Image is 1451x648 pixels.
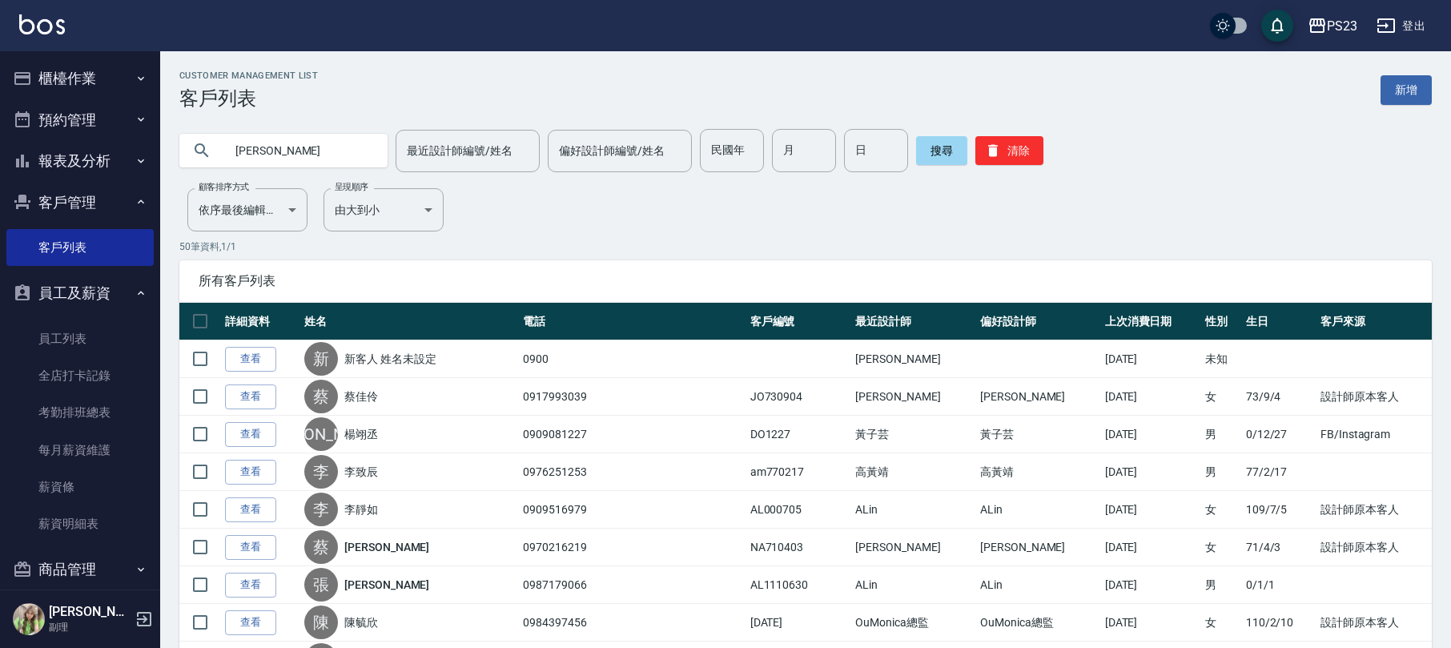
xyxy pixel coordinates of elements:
td: 設計師原本客人 [1316,378,1432,416]
div: [PERSON_NAME] [304,417,338,451]
button: 員工及薪資 [6,272,154,314]
a: 陳毓欣 [344,614,378,630]
td: 設計師原本客人 [1316,529,1432,566]
a: 查看 [225,573,276,598]
a: 查看 [225,535,276,560]
h3: 客戶列表 [179,87,318,110]
td: 0987179066 [519,566,746,604]
td: [DATE] [1101,491,1201,529]
td: 77/2/17 [1242,453,1316,491]
a: 客戶列表 [6,229,154,266]
input: 搜尋關鍵字 [224,129,375,172]
td: [DATE] [746,604,852,642]
td: 黃子芸 [851,416,976,453]
p: 50 筆資料, 1 / 1 [179,239,1432,254]
td: [DATE] [1101,604,1201,642]
a: 查看 [225,497,276,522]
button: 櫃檯作業 [6,58,154,99]
td: [DATE] [1101,529,1201,566]
td: 0970216219 [519,529,746,566]
td: NA710403 [746,529,852,566]
th: 客戶編號 [746,303,852,340]
a: 考勤排班總表 [6,394,154,431]
td: ALin [976,491,1101,529]
a: 查看 [225,610,276,635]
td: [DATE] [1101,453,1201,491]
div: 蔡 [304,380,338,413]
td: am770217 [746,453,852,491]
button: 客戶管理 [6,182,154,223]
td: 未知 [1201,340,1242,378]
td: 110/2/10 [1242,604,1316,642]
td: 黃子芸 [976,416,1101,453]
td: 女 [1201,604,1242,642]
a: 全店打卡記錄 [6,357,154,394]
th: 上次消費日期 [1101,303,1201,340]
div: 李 [304,455,338,489]
td: 高黃靖 [851,453,976,491]
div: PS23 [1327,16,1357,36]
a: 蔡佳伶 [344,388,378,404]
td: 0900 [519,340,746,378]
td: DO1227 [746,416,852,453]
td: 高黃靖 [976,453,1101,491]
td: [DATE] [1101,416,1201,453]
button: PS23 [1301,10,1364,42]
td: FB/Instagram [1316,416,1432,453]
div: 陳 [304,606,338,639]
h2: Customer Management List [179,70,318,81]
td: [PERSON_NAME] [851,340,976,378]
a: 查看 [225,422,276,447]
a: 李致辰 [344,464,378,480]
th: 客戶來源 [1316,303,1432,340]
div: 新 [304,342,338,376]
a: 楊翊丞 [344,426,378,442]
td: 男 [1201,453,1242,491]
td: 0976251253 [519,453,746,491]
td: 71/4/3 [1242,529,1316,566]
img: Person [13,603,45,635]
div: 張 [304,568,338,602]
button: 報表及分析 [6,140,154,182]
th: 偏好設計師 [976,303,1101,340]
a: 李靜如 [344,501,378,517]
td: 設計師原本客人 [1316,604,1432,642]
td: 設計師原本客人 [1316,491,1432,529]
td: 男 [1201,416,1242,453]
h5: [PERSON_NAME] [49,604,131,620]
th: 最近設計師 [851,303,976,340]
td: 109/7/5 [1242,491,1316,529]
button: 商品管理 [6,549,154,590]
td: AL1110630 [746,566,852,604]
td: [DATE] [1101,378,1201,416]
td: [DATE] [1101,566,1201,604]
th: 姓名 [300,303,519,340]
div: 李 [304,493,338,526]
td: ALin [851,491,976,529]
button: 預約管理 [6,99,154,141]
td: 女 [1201,529,1242,566]
td: 0/12/27 [1242,416,1316,453]
button: 登出 [1370,11,1432,41]
td: [PERSON_NAME] [976,378,1101,416]
button: 搜尋 [916,136,967,165]
a: 查看 [225,460,276,485]
button: 清除 [975,136,1043,165]
a: 新增 [1381,75,1432,105]
a: 查看 [225,347,276,372]
label: 顧客排序方式 [199,181,249,193]
div: 由大到小 [324,188,444,231]
a: 每月薪資維護 [6,432,154,469]
a: 薪資明細表 [6,505,154,542]
td: ALin [976,566,1101,604]
a: 薪資條 [6,469,154,505]
td: [PERSON_NAME] [976,529,1101,566]
button: save [1261,10,1293,42]
td: ALin [851,566,976,604]
td: AL000705 [746,491,852,529]
td: 0917993039 [519,378,746,416]
th: 電話 [519,303,746,340]
td: 0/1/1 [1242,566,1316,604]
td: 0909081227 [519,416,746,453]
a: 新客人 姓名未設定 [344,351,436,367]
